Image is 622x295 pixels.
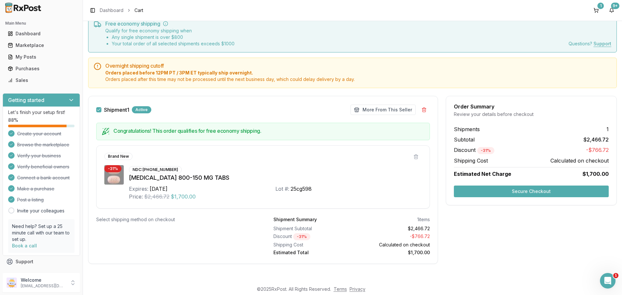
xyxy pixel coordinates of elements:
div: Brand New [104,153,132,160]
div: 9+ [611,3,619,9]
span: $1,700.00 [582,170,609,178]
span: Create your account [17,130,61,137]
span: Feedback [16,270,38,277]
a: Purchases [5,63,77,74]
li: Your total order of all selected shipments exceeds $ 1000 [112,40,235,47]
a: My Posts [5,51,77,63]
button: Sales [3,75,80,85]
span: Verify beneficial owners [17,164,69,170]
span: $2,466.72 [583,136,609,143]
span: Connect a bank account [17,175,70,181]
div: Select shipping method on checkout [96,216,253,223]
span: -$766.72 [586,146,609,154]
span: Orders placed before 12PM PT / 3PM ET typically ship overnight. [105,70,611,76]
h5: Overnight shipping cutoff [105,63,611,68]
button: My Posts [3,52,80,62]
button: 9+ [606,5,617,16]
p: Welcome [21,277,66,283]
div: Active [132,106,151,113]
span: 1 [606,125,609,133]
div: - $766.72 [354,233,430,240]
div: $2,466.72 [354,225,430,232]
iframe: Intercom live chat [600,273,616,289]
div: Estimated Total [273,249,349,256]
img: Prezcobix 800-150 MG TABS [104,165,124,185]
div: - 31 % [293,233,310,240]
li: Any single shipment is over $ 800 [112,34,235,40]
span: Orders placed after this time may not be processed until the next business day, which could delay... [105,76,611,83]
div: [MEDICAL_DATA] 800-150 MG TABS [129,173,422,182]
button: Purchases [3,63,80,74]
div: Expires: [129,185,148,193]
a: Dashboard [5,28,77,40]
div: Shipment Subtotal [273,225,349,232]
span: 1 [613,273,618,278]
a: Marketplace [5,40,77,51]
img: RxPost Logo [3,3,44,13]
div: [DATE] [150,185,167,193]
h5: Free economy shipping [105,21,611,26]
div: Sales [8,77,75,84]
div: Purchases [8,65,75,72]
div: - 31 % [477,147,494,154]
nav: breadcrumb [100,7,143,14]
span: Subtotal [454,136,475,143]
div: Calculated on checkout [354,242,430,248]
span: 88 % [8,117,18,123]
button: Feedback [3,267,80,279]
a: Invite your colleagues [17,208,64,214]
div: My Posts [8,54,75,60]
div: 25cg598 [291,185,312,193]
span: Estimated Net Charge [454,171,511,177]
span: $2,466.72 [144,193,169,200]
span: Discount [454,147,494,153]
button: 1 [591,5,601,16]
p: Let's finish your setup first! [8,109,75,116]
p: Need help? Set up a 25 minute call with our team to set up. [12,223,71,243]
button: Secure Checkout [454,186,609,197]
button: Marketplace [3,40,80,51]
button: Dashboard [3,28,80,39]
h5: Congratulations! This order qualifies for free economy shipping. [113,128,424,133]
div: Price: [129,193,143,200]
div: NDC: [PHONE_NUMBER] [129,166,182,173]
span: Shipping Cost [454,157,488,165]
div: $1,700.00 [354,249,430,256]
span: Shipments [454,125,480,133]
span: Browse the marketplace [17,142,69,148]
div: Lot #: [275,185,289,193]
label: Shipment 1 [104,107,129,112]
div: Marketplace [8,42,75,49]
span: Cart [134,7,143,14]
div: - 31 % [104,165,121,172]
a: Book a call [12,243,37,248]
div: Shipment Summary [273,216,317,223]
div: Shipping Cost [273,242,349,248]
p: [EMAIL_ADDRESS][DOMAIN_NAME] [21,283,66,289]
div: 1 items [417,216,430,223]
div: Order Summary [454,104,609,109]
div: Qualify for free economy shipping when [105,28,235,47]
a: Terms [334,286,347,292]
a: Sales [5,74,77,86]
div: Review your details before checkout [454,111,609,118]
div: Discount [273,233,349,240]
h2: Main Menu [5,21,77,26]
button: More From This Seller [351,105,416,115]
button: Support [3,256,80,267]
span: $1,700.00 [171,193,196,200]
div: Dashboard [8,30,75,37]
img: User avatar [6,278,17,288]
h3: Getting started [8,96,44,104]
div: Questions? [569,40,611,47]
span: Calculated on checkout [550,157,609,165]
a: Dashboard [100,7,123,14]
span: Verify your business [17,153,61,159]
a: Privacy [350,286,365,292]
span: Make a purchase [17,186,54,192]
span: Post a listing [17,197,44,203]
div: 1 [597,3,604,9]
